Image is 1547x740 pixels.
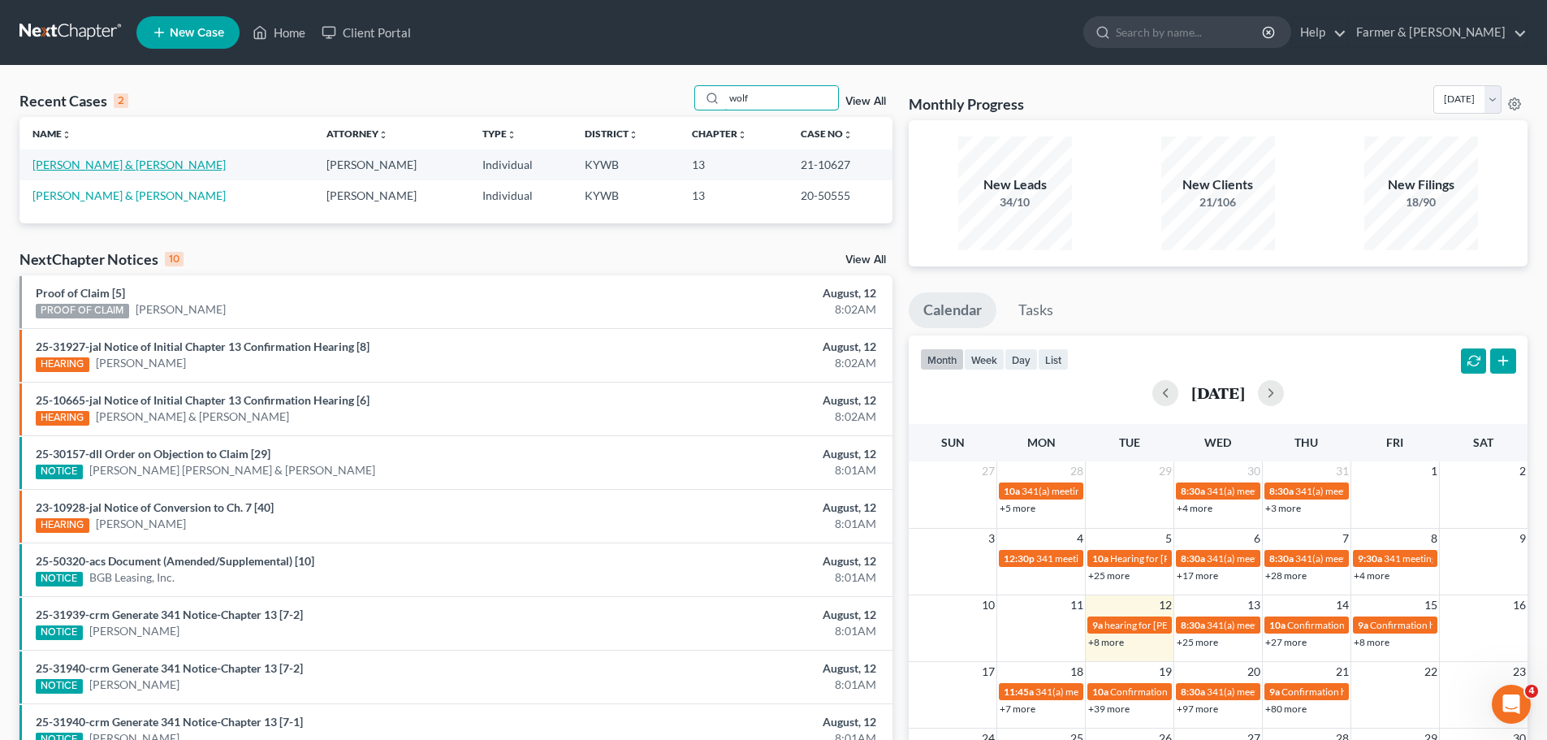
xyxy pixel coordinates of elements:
span: 29 [1157,461,1173,481]
span: 12:30p [1004,552,1035,565]
a: +5 more [1000,502,1035,514]
div: August, 12 [607,553,876,569]
span: 14 [1334,595,1350,615]
span: Sat [1473,435,1493,449]
span: 22 [1423,662,1439,682]
i: unfold_more [737,130,747,140]
a: +97 more [1177,703,1218,715]
a: 25-30157-dll Order on Objection to Claim [29] [36,447,270,461]
span: 16 [1511,595,1528,615]
span: 27 [980,461,996,481]
div: 2 [114,93,128,108]
div: August, 12 [607,446,876,462]
span: 4 [1525,685,1538,698]
span: 31 [1334,461,1350,481]
a: +8 more [1088,636,1124,648]
div: NextChapter Notices [19,249,184,269]
a: [PERSON_NAME] & [PERSON_NAME] [32,188,226,202]
span: Thu [1294,435,1318,449]
a: +25 more [1088,569,1130,582]
button: day [1005,348,1038,370]
td: 13 [679,180,788,210]
a: Typeunfold_more [482,128,516,140]
button: week [964,348,1005,370]
div: Recent Cases [19,91,128,110]
span: Sun [941,435,965,449]
span: 9:30a [1358,552,1382,565]
div: 10 [165,252,184,266]
div: HEARING [36,357,89,372]
td: 20-50555 [788,180,892,210]
a: [PERSON_NAME] [96,355,186,371]
span: 341(a) meeting for [PERSON_NAME] [1207,485,1363,497]
span: 15 [1423,595,1439,615]
a: Nameunfold_more [32,128,71,140]
span: 3 [987,529,996,548]
span: 21 [1334,662,1350,682]
span: 10 [980,595,996,615]
div: NOTICE [36,679,83,694]
span: 8:30a [1181,485,1205,497]
a: 25-10665-jal Notice of Initial Chapter 13 Confirmation Hearing [6] [36,393,369,407]
a: 25-50320-acs Document (Amended/Supplemental) [10] [36,554,314,568]
div: NOTICE [36,572,83,586]
i: unfold_more [62,130,71,140]
a: Tasks [1004,292,1068,328]
span: 19 [1157,662,1173,682]
span: 11:45a [1004,686,1034,698]
span: 12 [1157,595,1173,615]
a: [PERSON_NAME] [89,677,179,693]
a: +17 more [1177,569,1218,582]
a: +4 more [1354,569,1389,582]
span: 17 [980,662,996,682]
a: +39 more [1088,703,1130,715]
a: Chapterunfold_more [692,128,747,140]
span: 6 [1252,529,1262,548]
div: August, 12 [607,500,876,516]
td: Individual [469,149,572,180]
a: +27 more [1265,636,1307,648]
span: 18 [1069,662,1085,682]
span: 4 [1075,529,1085,548]
button: list [1038,348,1069,370]
span: 10a [1092,552,1108,565]
span: 341(a) meeting for [PERSON_NAME] & [PERSON_NAME] [1207,619,1450,631]
div: NOTICE [36,625,83,640]
span: 8:30a [1269,485,1294,497]
span: 1 [1429,461,1439,481]
div: August, 12 [607,339,876,355]
a: +7 more [1000,703,1035,715]
div: 8:01AM [607,569,876,586]
a: Districtunfold_more [585,128,638,140]
div: NOTICE [36,465,83,479]
a: 25-31940-crm Generate 341 Notice-Chapter 13 [7-2] [36,661,303,675]
a: View All [845,96,886,107]
div: August, 12 [607,392,876,409]
a: Home [244,18,313,47]
a: [PERSON_NAME] & [PERSON_NAME] [96,409,289,425]
span: Hearing for [PERSON_NAME] [1110,552,1237,565]
a: [PERSON_NAME] [89,623,179,639]
span: 23 [1511,662,1528,682]
a: +80 more [1265,703,1307,715]
a: Attorneyunfold_more [326,128,388,140]
div: 8:02AM [607,355,876,371]
a: [PERSON_NAME] [PERSON_NAME] & [PERSON_NAME] [89,462,375,478]
td: 13 [679,149,788,180]
a: +25 more [1177,636,1218,648]
a: 25-31927-jal Notice of Initial Chapter 13 Confirmation Hearing [8] [36,340,369,353]
a: [PERSON_NAME] [136,301,226,318]
td: [PERSON_NAME] [313,149,469,180]
span: Tue [1119,435,1140,449]
span: 2 [1518,461,1528,481]
span: 10a [1004,485,1020,497]
span: 8:30a [1181,686,1205,698]
td: KYWB [572,180,679,210]
a: +28 more [1265,569,1307,582]
a: Client Portal [313,18,419,47]
div: 8:02AM [607,409,876,425]
h2: [DATE] [1191,384,1245,401]
span: 9a [1092,619,1103,631]
button: month [920,348,964,370]
span: 341 meeting for [PERSON_NAME]-[GEOGRAPHIC_DATA] [1036,552,1283,565]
